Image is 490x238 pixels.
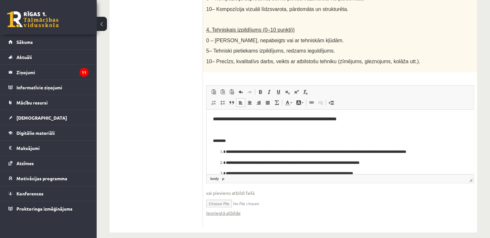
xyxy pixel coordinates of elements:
[16,175,67,181] span: Motivācijas programma
[209,176,220,182] a: Элемент body
[16,54,32,60] span: Aktuāli
[206,27,295,33] span: 4. Tehniskais izpildījums (0–10 punkti))
[206,210,241,216] a: Iesniegtā atbilde
[245,88,254,96] a: Повторить (Ctrl+Y)
[209,88,218,96] a: Вставить (Ctrl+V)
[327,98,336,107] a: Вставить разрыв страницы для печати
[16,206,72,212] span: Proktoringa izmēģinājums
[209,98,218,107] a: Вставить / удалить нумерованный список
[16,191,43,196] span: Konferences
[8,201,89,216] a: Proktoringa izmēģinājums
[307,98,316,107] a: Вставить/Редактировать ссылку (Ctrl+K)
[8,141,89,155] a: Maksājumi
[16,141,89,155] legend: Maksājumi
[8,95,89,110] a: Mācību resursi
[227,88,236,96] a: Вставить из Word
[218,88,227,96] a: Вставить только текст (Ctrl+Shift+V)
[8,186,89,201] a: Konferences
[8,65,89,80] a: Ziņojumi11
[8,110,89,125] a: [DEMOGRAPHIC_DATA]
[227,98,236,107] a: Цитата
[206,190,474,196] span: vai pievieno atbildi failā
[8,156,89,171] a: Atzīmes
[6,6,261,120] body: Визуальный текстовый редактор, wiswyg-editor-user-answer-47433743911260
[469,178,472,182] span: Перетащите для изменения размера
[274,88,283,96] a: Подчеркнутый (Ctrl+U)
[301,88,310,96] a: Убрать форматирование
[16,115,67,121] span: [DEMOGRAPHIC_DATA]
[245,98,254,107] a: По центру
[8,80,89,95] a: Informatīvie ziņojumi
[80,68,89,77] i: 11
[236,98,245,107] a: По левому краю
[254,98,263,107] a: По правому краю
[236,88,245,96] a: Отменить (Ctrl+Z)
[265,88,274,96] a: Курсив (Ctrl+I)
[16,130,55,136] span: Digitālie materiāli
[272,98,281,107] a: Математика
[8,35,89,49] a: Sākums
[16,100,48,105] span: Mācību resursi
[283,88,292,96] a: Подстрочный индекс
[8,50,89,64] a: Aktuāli
[206,38,344,43] span: 0 – [PERSON_NAME], nepabeigts vai ar tehniskām kļūdām.
[206,6,348,12] span: 10– Kompozīcija vizuāli līdzsvarota, pārdomāta un strukturēta.
[7,11,59,27] a: Rīgas 1. Tālmācības vidusskola
[206,48,335,54] span: 5– Tehniski pietiekams izpildījums, redzams ieguldījums.
[16,65,89,80] legend: Ziņojumi
[8,171,89,186] a: Motivācijas programma
[218,98,227,107] a: Вставить / удалить маркированный список
[16,80,89,95] legend: Informatīvie ziņojumi
[316,98,325,107] a: Убрать ссылку
[206,59,420,64] span: 10– Precīzs, kvalitatīvs darbs, veikts ar atbilstošu tehniku (zīmējums, gleznojums, kolāža utt.).
[207,110,474,174] iframe: Визуальный текстовый редактор, wiswyg-editor-user-answer-47433743911260
[263,98,272,107] a: По ширине
[8,125,89,140] a: Digitālie materiāli
[294,98,305,107] a: Цвет фона
[16,39,33,45] span: Sākums
[283,98,294,107] a: Цвет текста
[292,88,301,96] a: Надстрочный индекс
[16,160,34,166] span: Atzīmes
[221,176,226,182] a: Элемент p
[256,88,265,96] a: Полужирный (Ctrl+B)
